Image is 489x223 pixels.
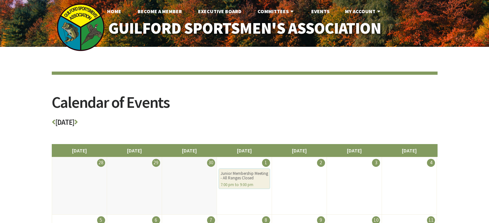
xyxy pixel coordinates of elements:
[52,94,438,118] h2: Calendar of Events
[221,171,268,180] div: Junior Membership Meeting - All Ranges Closed
[382,144,437,157] li: [DATE]
[372,159,380,167] div: 3
[317,159,325,167] div: 2
[262,159,270,167] div: 1
[221,183,268,187] div: 7:00 pm to 9:00 pm
[207,159,215,167] div: 30
[162,144,217,157] li: [DATE]
[252,5,300,18] a: Committees
[132,5,187,18] a: Become A Member
[152,159,160,167] div: 29
[427,159,435,167] div: 4
[306,5,335,18] a: Events
[52,118,438,130] h3: [DATE]
[95,15,394,42] a: Guilford Sportsmen's Association
[327,144,382,157] li: [DATE]
[102,5,126,18] a: Home
[57,3,105,51] img: logo_sm.png
[340,5,387,18] a: My Account
[193,5,247,18] a: Executive Board
[217,144,272,157] li: [DATE]
[97,159,105,167] div: 28
[52,144,107,157] li: [DATE]
[107,144,162,157] li: [DATE]
[272,144,327,157] li: [DATE]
